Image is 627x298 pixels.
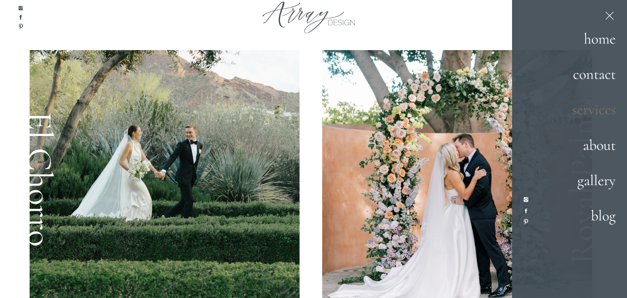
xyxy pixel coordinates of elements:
[556,169,616,193] a: gallery
[555,98,616,122] a: services
[555,28,616,51] a: home
[248,34,284,39] span: Subscribe
[239,26,293,46] button: Subscribe
[555,63,616,87] a: contact
[516,205,616,228] a: blog
[548,134,616,158] a: about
